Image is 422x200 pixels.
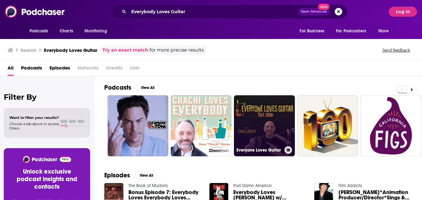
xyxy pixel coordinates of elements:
[4,92,90,102] h2: Filter By
[136,84,159,92] button: View All
[336,27,366,36] span: For Podcasters
[149,47,204,54] span: for more precise results
[111,4,348,19] div: Search podcasts, credits, & more...
[128,183,168,188] a: The Book of Mudora
[381,47,412,53] button: Send feedback
[56,25,77,37] a: Charts
[5,6,65,18] img: Podchaser - Follow, Share and Rate Podcasts
[129,7,298,17] input: Search podcasts, credits, & more...
[318,4,329,10] span: New
[22,156,72,163] img: Podchaser - Follow, Share and Rate Podcasts
[301,10,327,13] span: Open Advanced
[30,27,48,36] span: Podcasts
[233,183,272,188] a: Pod Damn America
[374,25,397,37] button: open menu
[378,27,389,36] span: More
[80,25,115,37] button: open menu
[60,27,73,36] span: Charts
[25,25,56,37] button: open menu
[9,115,59,120] span: Want to filter your results?
[21,47,36,53] h3: Search
[78,63,99,76] span: Networks
[50,63,70,76] a: Episodes
[234,95,295,156] a: Everyone Loves Guitar
[104,84,131,92] h2: Podcasts
[9,122,59,131] span: Choose a tab above to access filters.
[338,183,362,188] a: Film Addicts
[84,27,107,36] span: Monitoring
[300,27,324,36] span: For Business
[8,63,14,76] a: All
[104,171,158,179] a: EpisodesView All
[389,7,417,17] button: Log In
[298,8,330,15] button: Open AdvancedNew
[104,84,159,92] a: PodcastsView All
[21,63,42,76] a: Podcasts
[130,63,139,76] span: Lists
[44,47,97,53] h3: Everybody Loves Guitar
[135,172,158,179] button: View All
[104,171,130,179] h2: Episodes
[236,147,282,153] h3: Everyone Loves Guitar
[102,47,148,54] a: Try an exact match
[295,25,332,37] button: open menu
[11,168,83,191] h3: Unlock exclusive podcast insights and contacts
[106,63,122,76] span: Credits
[332,25,375,37] button: open menu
